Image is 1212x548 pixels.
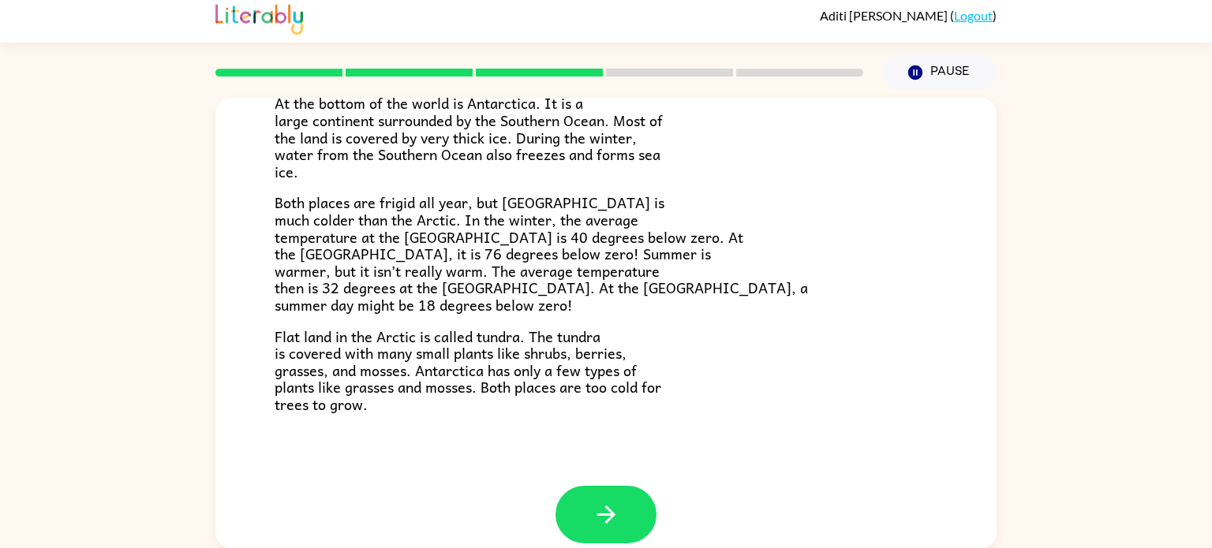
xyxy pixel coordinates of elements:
button: Pause [882,54,997,91]
span: Both places are frigid all year, but [GEOGRAPHIC_DATA] is much colder than the Arctic. In the win... [275,191,808,316]
div: ( ) [820,8,997,23]
a: Logout [954,8,993,23]
span: Flat land in the Arctic is called tundra. The tundra is covered with many small plants like shrub... [275,325,661,416]
span: Aditi [PERSON_NAME] [820,8,950,23]
span: At the bottom of the world is Antarctica. It is a large continent surrounded by the Southern Ocea... [275,91,663,182]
